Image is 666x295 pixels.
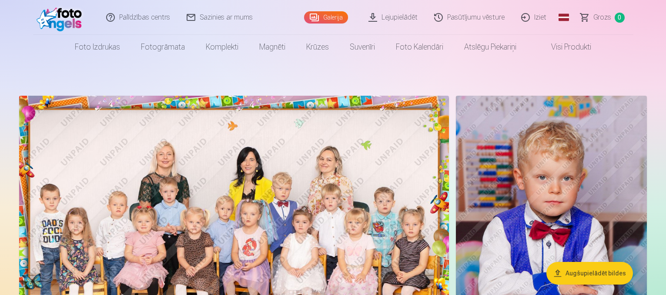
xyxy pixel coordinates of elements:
span: 0 [615,13,625,23]
span: Grozs [593,12,611,23]
a: Atslēgu piekariņi [454,35,527,59]
a: Fotogrāmata [131,35,195,59]
img: /fa1 [37,3,87,31]
a: Magnēti [249,35,296,59]
a: Visi produkti [527,35,602,59]
a: Foto izdrukas [64,35,131,59]
a: Galerija [304,11,348,23]
a: Foto kalendāri [385,35,454,59]
a: Komplekti [195,35,249,59]
a: Suvenīri [339,35,385,59]
button: Augšupielādēt bildes [546,262,633,285]
a: Krūzes [296,35,339,59]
